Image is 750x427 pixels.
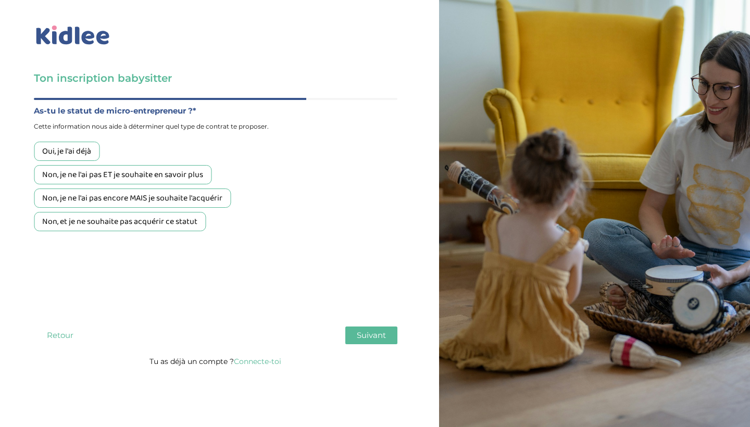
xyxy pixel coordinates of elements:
[34,120,397,133] span: Cette information nous aide à déterminer quel type de contrat te proposer.
[34,71,397,85] h3: Ton inscription babysitter
[34,165,211,184] div: Non, je ne l'ai pas ET je souhaite en savoir plus
[34,212,206,231] div: Non, et je ne souhaite pas acquérir ce statut
[34,355,397,368] p: Tu as déjà un compte ?
[234,357,281,366] a: Connecte-toi
[34,326,86,344] button: Retour
[34,142,99,161] div: Oui, je l'ai déjà
[357,330,386,340] span: Suivant
[345,326,397,344] button: Suivant
[34,104,397,118] label: As-tu le statut de micro-entrepreneur ?*
[34,189,231,208] div: Non, je ne l'ai pas encore MAIS je souhaite l'acquérir
[34,23,112,47] img: logo_kidlee_bleu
